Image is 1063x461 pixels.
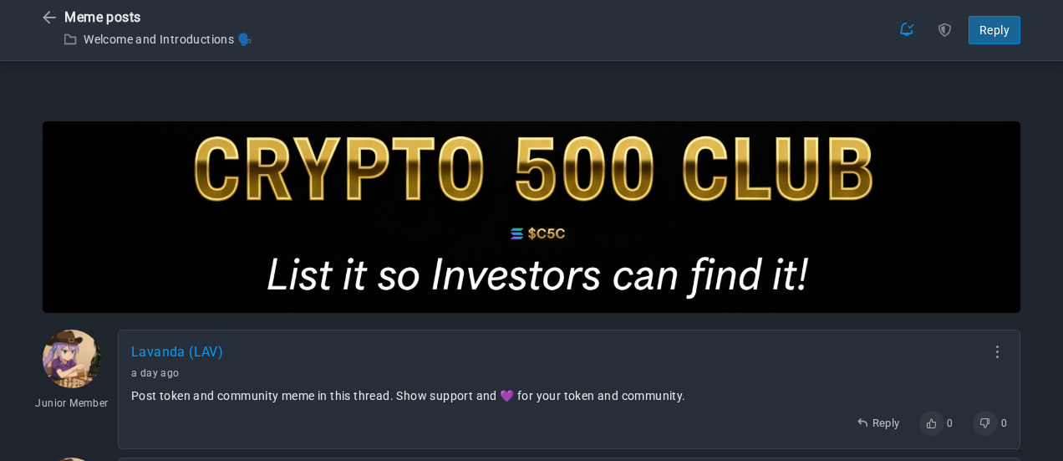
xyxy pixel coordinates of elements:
[84,33,252,46] a: Welcome and Introductions 🗣️
[131,387,1007,404] div: Post token and community meme in this thread. Show support and 💜 for your token and community.
[872,417,900,429] span: Reply
[131,367,180,379] time: Aug 20, 2025 9:04 AM
[29,397,114,411] em: Junior Member
[969,16,1020,44] a: Reply
[43,330,101,388] img: 1000006386.png
[857,416,899,432] a: Reply
[1001,417,1007,429] span: 0
[131,344,223,360] a: Lavanda (LAV)
[947,417,953,429] span: 0
[64,8,145,28] span: Meme posts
